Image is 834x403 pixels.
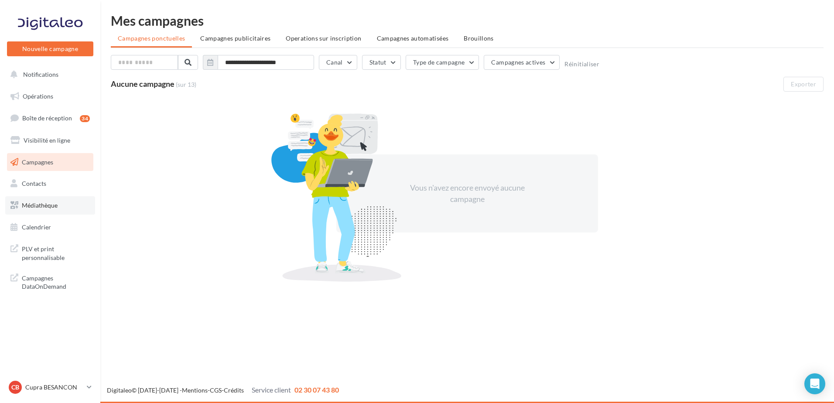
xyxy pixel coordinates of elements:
[107,386,339,394] span: © [DATE]-[DATE] - - -
[5,87,95,106] a: Opérations
[564,61,599,68] button: Réinitialiser
[5,174,95,193] a: Contacts
[286,34,361,42] span: Operations sur inscription
[11,383,19,392] span: CB
[224,386,244,394] a: Crédits
[377,34,449,42] span: Campagnes automatisées
[22,243,90,262] span: PLV et print personnalisable
[5,269,95,294] a: Campagnes DataOnDemand
[24,137,70,144] span: Visibilité en ligne
[200,34,270,42] span: Campagnes publicitaires
[7,379,93,396] a: CB Cupra BESANCON
[22,114,72,122] span: Boîte de réception
[5,196,95,215] a: Médiathèque
[5,218,95,236] a: Calendrier
[464,34,494,42] span: Brouillons
[176,80,196,89] span: (sur 13)
[23,92,53,100] span: Opérations
[484,55,560,70] button: Campagnes actives
[25,383,83,392] p: Cupra BESANCON
[406,55,479,70] button: Type de campagne
[5,131,95,150] a: Visibilité en ligne
[7,41,93,56] button: Nouvelle campagne
[111,79,174,89] span: Aucune campagne
[22,158,53,165] span: Campagnes
[22,272,90,291] span: Campagnes DataOnDemand
[5,65,92,84] button: Notifications
[210,386,222,394] a: CGS
[22,201,58,209] span: Médiathèque
[22,223,51,231] span: Calendrier
[107,386,132,394] a: Digitaleo
[80,115,90,122] div: 34
[182,386,208,394] a: Mentions
[5,109,95,127] a: Boîte de réception34
[5,153,95,171] a: Campagnes
[252,386,291,394] span: Service client
[362,55,401,70] button: Statut
[783,77,824,92] button: Exporter
[5,239,95,265] a: PLV et print personnalisable
[392,182,542,205] div: Vous n'avez encore envoyé aucune campagne
[111,14,824,27] div: Mes campagnes
[491,58,545,66] span: Campagnes actives
[22,180,46,187] span: Contacts
[294,386,339,394] span: 02 30 07 43 80
[23,71,58,78] span: Notifications
[804,373,825,394] div: Open Intercom Messenger
[319,55,357,70] button: Canal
